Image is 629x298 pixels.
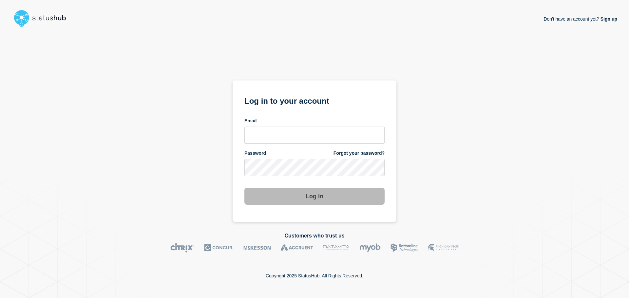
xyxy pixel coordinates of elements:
[204,243,234,253] img: Concur logo
[244,118,257,124] span: Email
[543,11,617,27] p: Don't have an account yet?
[243,243,271,253] img: McKesson logo
[244,127,385,144] input: email input
[599,16,617,22] a: Sign up
[334,150,385,156] a: Forgot your password?
[170,243,194,253] img: Citrix logo
[244,159,385,176] input: password input
[391,243,418,253] img: Bottomline logo
[12,233,617,239] h2: Customers who trust us
[323,243,350,253] img: DataVita logo
[359,243,381,253] img: myob logo
[12,8,74,29] img: StatusHub logo
[244,94,385,106] h1: Log in to your account
[244,150,266,156] span: Password
[428,243,459,253] img: MSU logo
[244,188,385,205] button: Log in
[281,243,313,253] img: Accruent logo
[266,273,363,278] p: Copyright 2025 StatusHub. All Rights Reserved.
